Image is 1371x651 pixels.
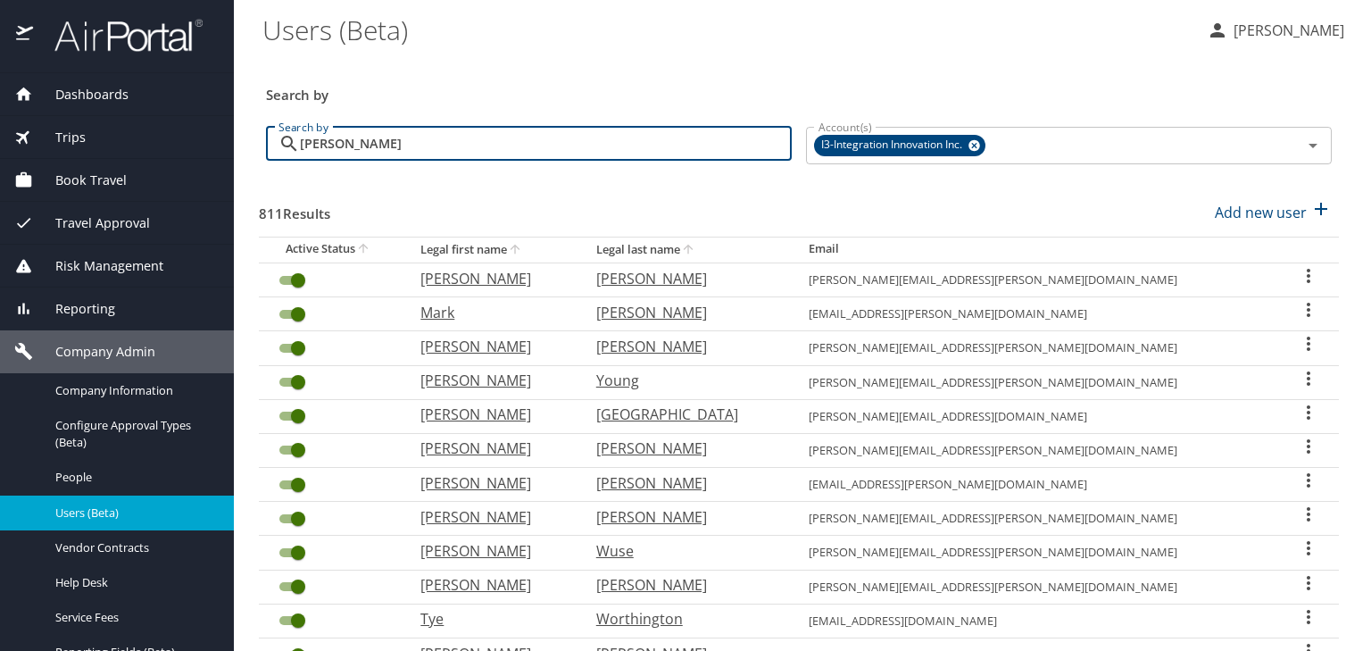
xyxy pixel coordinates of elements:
p: Worthington [596,608,773,630]
img: airportal-logo.png [35,18,203,53]
td: [PERSON_NAME][EMAIL_ADDRESS][PERSON_NAME][DOMAIN_NAME] [794,502,1279,536]
span: Vendor Contracts [55,539,212,556]
p: [PERSON_NAME] [596,302,773,323]
p: [PERSON_NAME] [420,268,560,289]
td: [PERSON_NAME][EMAIL_ADDRESS][PERSON_NAME][DOMAIN_NAME] [794,263,1279,296]
div: I3-Integration Innovation Inc. [814,135,985,156]
td: [PERSON_NAME][EMAIL_ADDRESS][PERSON_NAME][DOMAIN_NAME] [794,570,1279,604]
p: [PERSON_NAME] [420,370,560,391]
p: [PERSON_NAME] [1228,20,1344,41]
p: [PERSON_NAME] [596,268,773,289]
span: People [55,469,212,486]
p: Young [596,370,773,391]
p: [PERSON_NAME] [596,574,773,596]
th: Email [794,237,1279,263]
span: Help Desk [55,574,212,591]
button: [PERSON_NAME] [1200,14,1351,46]
p: [PERSON_NAME] [596,506,773,528]
th: Legal last name [582,237,794,263]
span: Reporting [33,299,115,319]
span: Service Fees [55,609,212,626]
h3: Search by [266,74,1332,105]
td: [PERSON_NAME][EMAIL_ADDRESS][PERSON_NAME][DOMAIN_NAME] [794,365,1279,399]
p: [PERSON_NAME] [596,438,773,459]
th: Legal first name [406,237,581,263]
span: I3-Integration Innovation Inc. [814,136,973,154]
img: icon-airportal.png [16,18,35,53]
input: Search by name or email [300,127,792,161]
p: [PERSON_NAME] [596,336,773,357]
span: Company Admin [33,342,155,362]
button: sort [355,241,373,258]
h1: Users (Beta) [262,2,1192,57]
button: sort [680,242,698,259]
p: [PERSON_NAME] [420,574,560,596]
span: Book Travel [33,171,127,190]
p: Mark [420,302,560,323]
td: [EMAIL_ADDRESS][PERSON_NAME][DOMAIN_NAME] [794,468,1279,502]
span: Company Information [55,382,212,399]
p: [PERSON_NAME] [596,472,773,494]
p: [PERSON_NAME] [420,336,560,357]
h3: 811 Results [259,193,330,224]
p: [PERSON_NAME] [420,506,560,528]
th: Active Status [259,237,406,263]
button: Add new user [1208,193,1339,232]
button: Open [1300,133,1325,158]
td: [PERSON_NAME][EMAIL_ADDRESS][PERSON_NAME][DOMAIN_NAME] [794,433,1279,467]
p: [PERSON_NAME] [420,540,560,562]
span: Travel Approval [33,213,150,233]
span: Users (Beta) [55,505,212,522]
p: Tye [420,608,560,630]
td: [EMAIL_ADDRESS][PERSON_NAME][DOMAIN_NAME] [794,297,1279,331]
p: [PERSON_NAME] [420,438,560,459]
td: [PERSON_NAME][EMAIL_ADDRESS][PERSON_NAME][DOMAIN_NAME] [794,331,1279,365]
span: Trips [33,128,86,147]
p: [PERSON_NAME] [420,404,560,425]
p: Wuse [596,540,773,562]
p: Add new user [1215,202,1307,223]
button: sort [507,242,525,259]
span: Dashboards [33,85,129,104]
p: [GEOGRAPHIC_DATA] [596,404,773,425]
td: [EMAIL_ADDRESS][DOMAIN_NAME] [794,604,1279,638]
span: Risk Management [33,256,163,276]
span: Configure Approval Types (Beta) [55,417,212,451]
td: [PERSON_NAME][EMAIL_ADDRESS][PERSON_NAME][DOMAIN_NAME] [794,536,1279,570]
p: [PERSON_NAME] [420,472,560,494]
td: [PERSON_NAME][EMAIL_ADDRESS][DOMAIN_NAME] [794,399,1279,433]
